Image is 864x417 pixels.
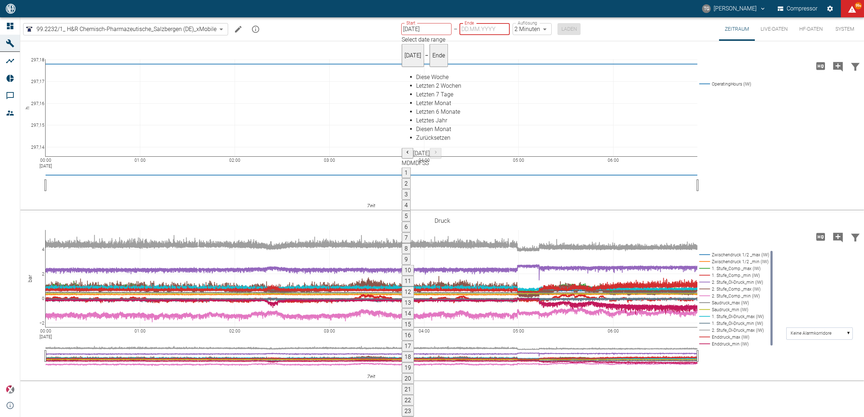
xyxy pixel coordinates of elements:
[402,330,414,341] button: 16
[416,73,676,82] div: Diese Woche
[248,22,263,36] button: mission info
[410,160,415,166] span: Mittwoch
[402,36,445,43] span: Select date range
[402,319,414,330] button: 15
[416,117,447,124] span: Letztes Jahr
[406,20,415,26] label: Start
[416,125,676,134] div: Diesen Monat
[459,23,510,35] input: DD.MM.YYYY
[402,297,414,308] button: 13
[231,22,245,36] button: Machine bearbeiten
[25,25,217,34] a: 99.2232/1_ H&R Chemisch-Pharmazeutische_Salzbergen (DE)_xMobile
[416,74,449,81] span: Diese Woche
[429,44,448,67] button: Ende
[6,385,14,394] img: Xplore Logo
[402,352,414,362] button: 18
[794,17,829,41] button: HF-Daten
[416,82,676,90] div: Letzten 2 Wochen
[402,395,414,406] button: 22
[402,168,411,178] button: 1
[415,160,419,166] span: Donnerstag
[416,134,450,141] span: Zurücksetzen
[755,17,794,41] button: Live-Daten
[5,4,16,13] img: logo
[812,62,829,69] span: Hohe Auflösung
[432,52,445,59] span: Ende
[416,134,676,142] div: Zurücksetzen
[454,25,457,33] p: –
[847,227,864,246] button: Daten filtern
[416,108,676,116] div: Letzten 6 Monate
[416,116,676,125] div: Letztes Jahr
[824,2,837,15] button: Einstellungen
[416,99,676,108] div: Letzter Monat
[425,160,429,166] span: Sonntag
[413,150,430,157] span: [DATE]
[402,178,411,189] button: 2
[829,227,847,246] button: Kommentar hinzufügen
[402,406,414,417] button: 23
[405,52,421,59] span: [DATE]
[402,384,414,395] button: 21
[829,17,861,41] button: System
[402,243,411,254] button: 8
[416,91,453,98] span: Letzten 7 Tage
[402,222,411,233] button: 6
[419,160,422,166] span: Freitag
[465,20,474,26] label: Ende
[416,90,676,99] div: Letzten 7 Tage
[812,233,829,240] span: Hohe Auflösung
[402,160,407,166] span: Montag
[402,148,413,159] button: Previous month
[791,331,831,336] text: Keine Alarmkorridore
[855,2,862,9] span: 99+
[402,341,414,352] button: 17
[424,52,429,59] h5: –
[518,20,537,26] label: Auflösung
[402,287,414,297] button: 12
[402,308,414,319] button: 14
[430,148,441,159] button: Next month
[37,25,217,33] span: 99.2232/1_ H&R Chemisch-Pharmazeutische_Salzbergen (DE)_xMobile
[422,160,425,166] span: Samstag
[416,82,461,89] span: Letzten 2 Wochen
[402,373,414,384] button: 20
[776,2,819,15] button: Compressor
[402,200,411,211] button: 4
[416,100,451,107] span: Letzter Monat
[402,211,411,222] button: 5
[416,108,460,115] span: Letzten 6 Monate
[402,189,411,200] button: 3
[402,44,424,67] button: [DATE]
[847,57,864,75] button: Daten filtern
[701,2,767,15] button: thomas.gregoir@neuman-esser.com
[402,265,414,276] button: 10
[416,126,451,133] span: Diesen Monat
[407,160,410,166] span: Dienstag
[402,276,414,287] button: 11
[401,23,452,35] input: DD.MM.YYYY
[402,362,414,373] button: 19
[719,17,755,41] button: Zeitraum
[402,233,411,243] button: 7
[829,57,847,75] button: Kommentar hinzufügen
[402,254,411,265] button: 9
[702,4,711,13] div: TG
[513,23,552,35] div: 2 Minuten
